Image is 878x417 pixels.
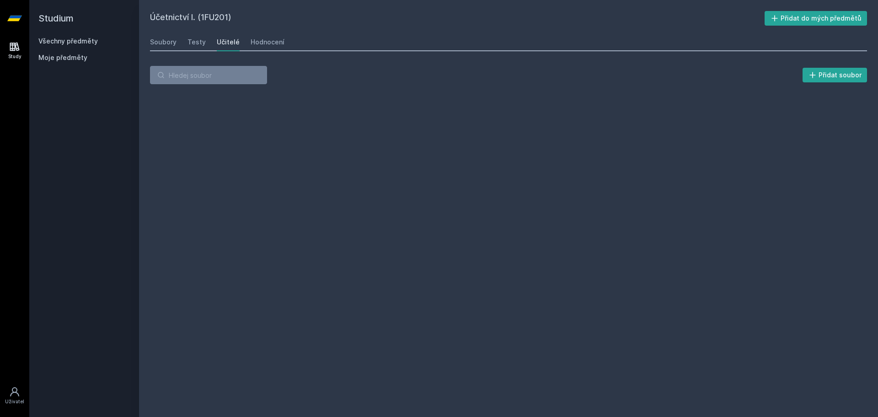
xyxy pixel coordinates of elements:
[5,398,24,405] div: Uživatel
[38,53,87,62] span: Moje předměty
[150,33,177,51] a: Soubory
[217,38,240,47] div: Učitelé
[187,33,206,51] a: Testy
[251,33,284,51] a: Hodnocení
[150,38,177,47] div: Soubory
[765,11,867,26] button: Přidat do mých předmětů
[8,53,21,60] div: Study
[187,38,206,47] div: Testy
[38,37,98,45] a: Všechny předměty
[251,38,284,47] div: Hodnocení
[217,33,240,51] a: Učitelé
[2,37,27,65] a: Study
[150,66,267,84] input: Hledej soubor
[150,11,765,26] h2: Účetnictví I. (1FU201)
[2,382,27,410] a: Uživatel
[803,68,867,82] button: Přidat soubor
